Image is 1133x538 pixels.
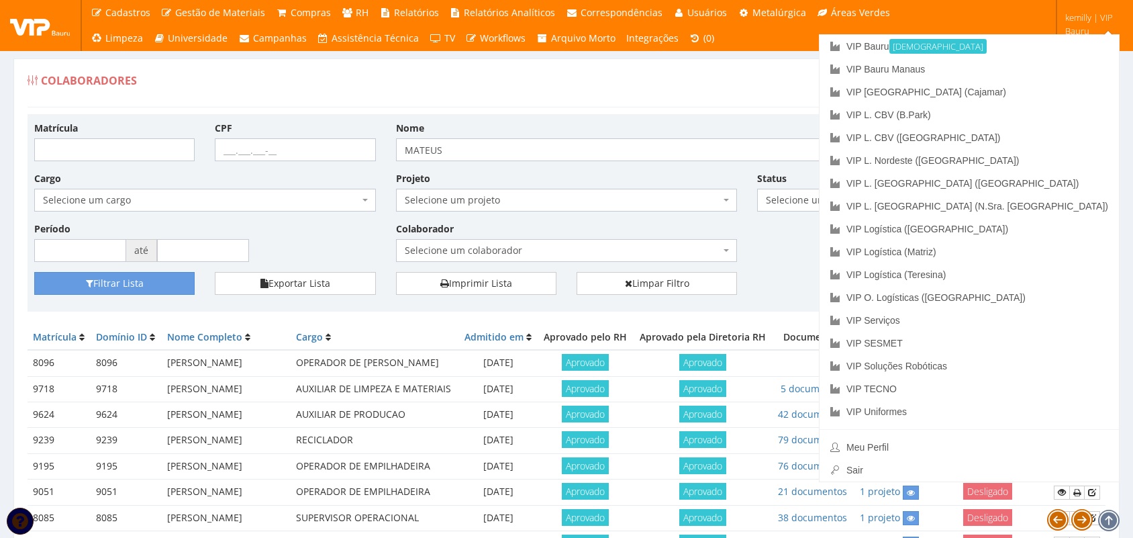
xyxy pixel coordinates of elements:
label: Matrícula [34,122,78,135]
a: Sair [820,459,1119,482]
a: VIP Serviços [820,309,1119,332]
span: Limpeza [105,32,143,44]
td: 8096 [28,350,91,376]
span: Selecione um colaborador [396,239,738,262]
a: VIP L. CBV ([GEOGRAPHIC_DATA]) [820,126,1119,149]
td: [DATE] [459,505,538,531]
th: Aprovado pela Diretoria RH [633,325,772,350]
span: Aprovado [562,431,609,448]
a: Limpeza [85,26,148,51]
a: Nome Completo [167,330,242,343]
a: VIP O. Logísticas ([GEOGRAPHIC_DATA]) [820,286,1119,309]
th: Documentos [773,325,854,350]
span: Aprovado [562,406,609,422]
td: [DATE] [459,480,538,505]
a: VIP Bauru Manaus [820,58,1119,81]
span: Aprovado [562,509,609,526]
td: [PERSON_NAME] [162,453,291,479]
span: (0) [703,32,714,44]
a: VIP Logística ([GEOGRAPHIC_DATA]) [820,218,1119,240]
td: [DATE] [459,402,538,428]
button: Filtrar Lista [34,272,195,295]
td: 9239 [91,428,162,453]
span: Usuários [687,6,727,19]
td: OPERADOR DE EMPILHADEIRA [291,453,459,479]
span: Integrações [626,32,679,44]
a: 42 documentos [778,408,847,420]
span: RH [356,6,368,19]
span: Selecione um status [757,189,918,212]
td: 8085 [91,505,162,531]
a: VIP Logística (Teresina) [820,263,1119,286]
td: [PERSON_NAME] [162,376,291,402]
a: Admitido em [464,330,524,343]
span: Gestão de Materiais [175,6,265,19]
a: Limpar Filtro [577,272,737,295]
a: Campanhas [233,26,312,51]
td: 9239 [28,428,91,453]
td: 8096 [91,350,162,376]
span: Arquivo Morto [551,32,615,44]
td: [PERSON_NAME] [162,402,291,428]
span: Aprovado [679,406,726,422]
a: Assistência Técnica [312,26,425,51]
small: [DEMOGRAPHIC_DATA] [889,39,987,54]
td: [DATE] [459,428,538,453]
td: 9624 [28,402,91,428]
span: Relatórios [394,6,439,19]
td: [PERSON_NAME] [162,480,291,505]
td: 9718 [28,376,91,402]
span: Metalúrgica [752,6,806,19]
a: Arquivo Morto [531,26,621,51]
span: Correspondências [581,6,662,19]
span: Selecione um projeto [405,193,721,207]
label: Colaborador [396,222,454,236]
a: Universidade [148,26,234,51]
td: AUXILIAR DE LIMPEZA E MATERIAIS [291,376,459,402]
td: [PERSON_NAME] [162,428,291,453]
span: Universidade [168,32,228,44]
td: 9051 [91,480,162,505]
span: Selecione um projeto [396,189,738,212]
input: ___.___.___-__ [215,138,375,161]
a: (0) [684,26,720,51]
td: [DATE] [459,453,538,479]
td: AUXILIAR DE PRODUCAO [291,402,459,428]
td: [DATE] [459,350,538,376]
a: Cargo [296,330,323,343]
span: Compras [291,6,331,19]
label: Projeto [396,172,430,185]
span: Campanhas [253,32,307,44]
td: SUPERVISOR OPERACIONAL [291,505,459,531]
span: Selecione um status [766,193,901,207]
a: VIP Logística (Matriz) [820,240,1119,263]
a: Domínio ID [96,330,147,343]
label: Cargo [34,172,61,185]
td: OPERADOR DE EMPILHADEIRA [291,480,459,505]
a: 76 documentos [778,459,847,472]
span: Aprovado [679,457,726,474]
td: RECICLADOR [291,428,459,453]
a: 1 projeto [860,485,900,498]
span: Aprovado [679,380,726,397]
button: Exportar Lista [215,272,375,295]
span: Selecione um colaborador [405,244,721,257]
span: Colaboradores [41,73,137,88]
a: VIP Soluções Robóticas [820,355,1119,377]
a: 21 documentos [778,485,847,498]
span: Aprovado [562,483,609,500]
a: VIP Uniformes [820,400,1119,423]
span: Aprovado [679,354,726,371]
span: Desligado [963,509,1012,526]
td: 8085 [28,505,91,531]
span: Aprovado [562,457,609,474]
span: Aprovado [562,380,609,397]
span: kemilly | VIP Bauru [1065,11,1116,38]
a: 38 documentos [778,511,847,524]
a: VIP SESMET [820,332,1119,355]
a: VIP Bauru[DEMOGRAPHIC_DATA] [820,35,1119,58]
a: Imprimir Lista [396,272,556,295]
a: 5 documentos [781,382,844,395]
th: Aprovado pelo RH [538,325,633,350]
span: Aprovado [679,509,726,526]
